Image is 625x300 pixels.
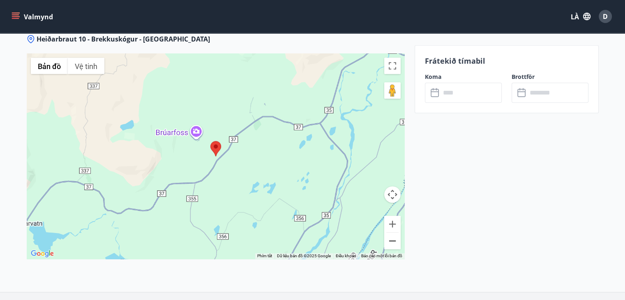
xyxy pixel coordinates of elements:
[384,186,401,203] button: Camera điều khiển chế độ trên bản đồ
[68,58,104,74] button: Hiển thị hình ảnh vệ tinh
[384,233,401,249] button: Thu nhỏ
[336,254,356,258] a: Account (mở trong thẻ mới)
[384,216,401,232] button: Phóng tới
[29,248,56,259] a: Mở khu vực này trong Google Maps (mở mới cửa sổ)
[425,73,441,81] font: Koma
[571,12,579,21] font: LÀ
[29,248,56,259] img: Google
[257,253,272,259] button: Phím tắt
[603,12,608,21] font: D
[277,254,331,258] span: Dữ liệu bản đồ ©2025 Google
[24,12,53,21] font: Valmynd
[425,56,485,66] font: Frátekið tímabil
[75,62,97,71] font: Vệ tinh
[384,58,401,74] button: Chuyển đổi chế độ xem toàn màn hình
[384,82,401,99] button: Người vẽ keo vào bản đồ để mở chế độ xem phố
[10,9,56,24] button: thực đơn
[38,62,61,71] font: Bản đồ
[361,254,402,258] a: Báo cáo một lỗi bản đồ
[37,35,210,44] font: Heiðarbraut 10 - Brekkuskógur - [GEOGRAPHIC_DATA]
[567,9,594,24] button: LÀ
[595,7,615,26] button: D
[512,73,535,81] font: Brottför
[336,254,356,258] font: Điều khoản
[31,58,68,74] button: Hiển thị bản đồ phố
